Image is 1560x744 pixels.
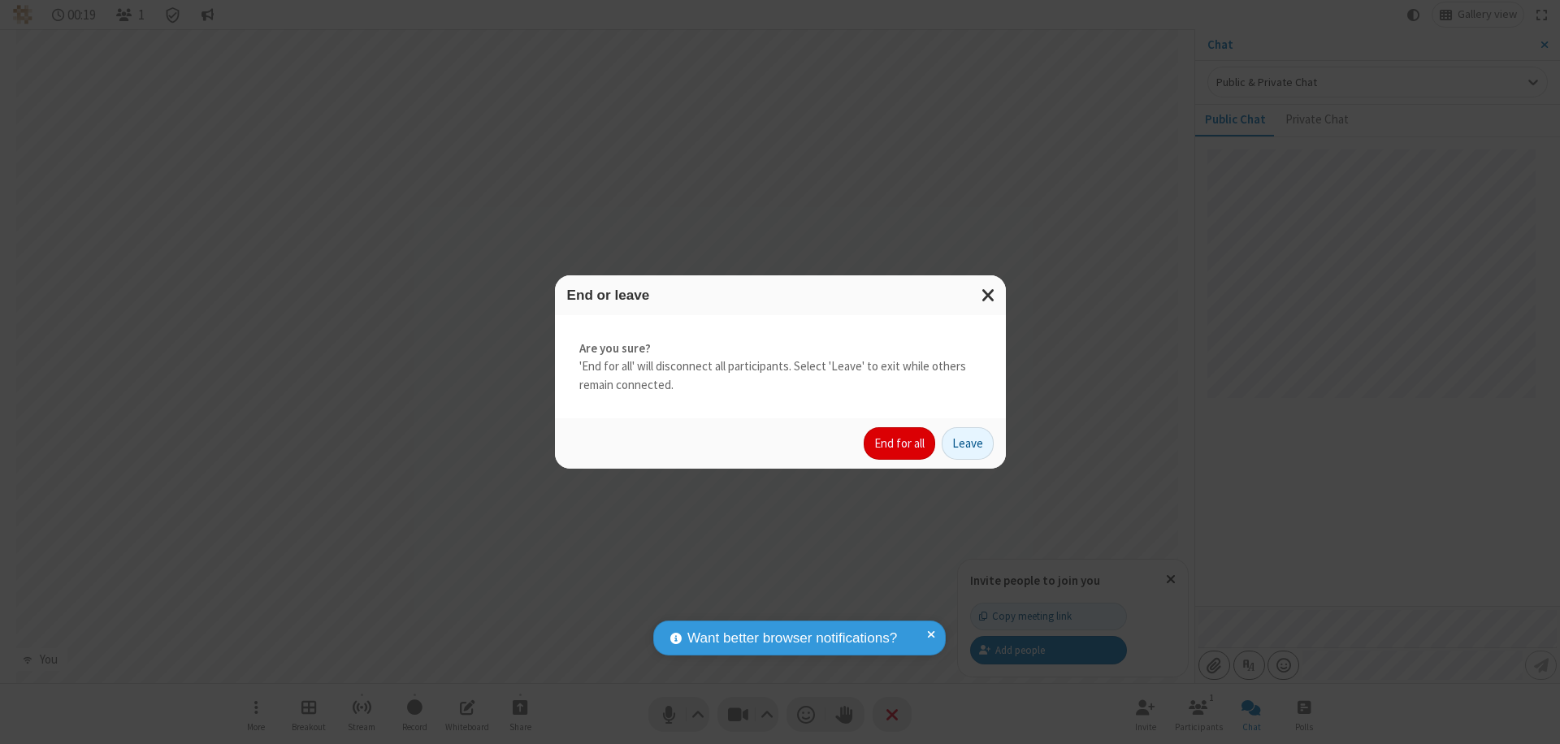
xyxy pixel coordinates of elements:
h3: End or leave [567,288,994,303]
button: Close modal [972,275,1006,315]
div: 'End for all' will disconnect all participants. Select 'Leave' to exit while others remain connec... [555,315,1006,419]
strong: Are you sure? [579,340,981,358]
button: End for all [864,427,935,460]
span: Want better browser notifications? [687,628,897,649]
button: Leave [942,427,994,460]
